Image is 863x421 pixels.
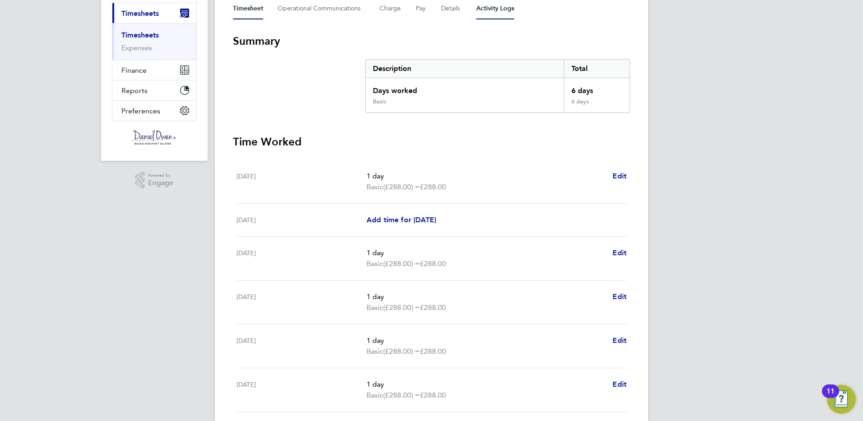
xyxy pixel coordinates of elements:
span: Edit [612,172,626,180]
span: £288.00 [420,391,446,399]
span: Basic [367,182,383,192]
div: [DATE] [237,171,367,192]
div: Days worked [366,78,564,98]
div: Timesheets [112,23,196,60]
div: 6 days [564,98,630,112]
p: 1 day [367,335,605,346]
a: Edit [612,335,626,346]
button: Reports [112,80,196,100]
div: 6 days [564,78,630,98]
span: (£288.00) = [383,391,420,399]
span: (£288.00) = [383,182,420,191]
span: Basic [367,258,383,269]
span: Timesheets [121,9,159,18]
p: 1 day [367,291,605,302]
p: 1 day [367,171,605,182]
p: 1 day [367,379,605,390]
div: [DATE] [237,379,367,401]
a: Edit [612,291,626,302]
span: Add time for [DATE] [367,215,436,224]
a: Add time for [DATE] [367,215,436,225]
div: Description [366,60,564,78]
span: £288.00 [420,182,446,191]
span: Reports [121,86,148,95]
div: Basic [373,98,386,105]
a: Powered byEngage [135,172,174,189]
span: Basic [367,346,383,357]
div: [DATE] [237,215,367,225]
button: Preferences [112,101,196,121]
span: (£288.00) = [383,347,420,356]
a: Edit [612,248,626,258]
span: Powered by [148,172,173,179]
span: £288.00 [420,259,446,268]
span: Edit [612,336,626,345]
span: Preferences [121,107,160,115]
p: 1 day [367,248,605,258]
span: Edit [612,292,626,301]
button: Open Resource Center, 11 new notifications [827,385,856,414]
h3: Time Worked [233,135,630,149]
div: [DATE] [237,291,367,313]
span: £288.00 [420,303,446,312]
h3: Summary [233,34,630,48]
div: [DATE] [237,335,367,357]
span: (£288.00) = [383,303,420,312]
button: Finance [112,60,196,80]
span: Edit [612,248,626,257]
span: Edit [612,380,626,388]
span: Engage [148,179,173,187]
span: Basic [367,302,383,313]
div: [DATE] [237,248,367,269]
span: (£288.00) = [383,259,420,268]
a: Edit [612,379,626,390]
a: Expenses [121,43,152,52]
img: danielowen-logo-retina.png [132,130,177,145]
div: 11 [826,391,835,403]
a: Go to home page [112,130,197,145]
a: Timesheets [121,31,159,39]
div: Summary [365,59,630,113]
span: Finance [121,66,147,75]
span: Basic [367,390,383,401]
div: Total [564,60,630,78]
span: £288.00 [420,347,446,356]
button: Timesheets [112,3,196,23]
a: Edit [612,171,626,182]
